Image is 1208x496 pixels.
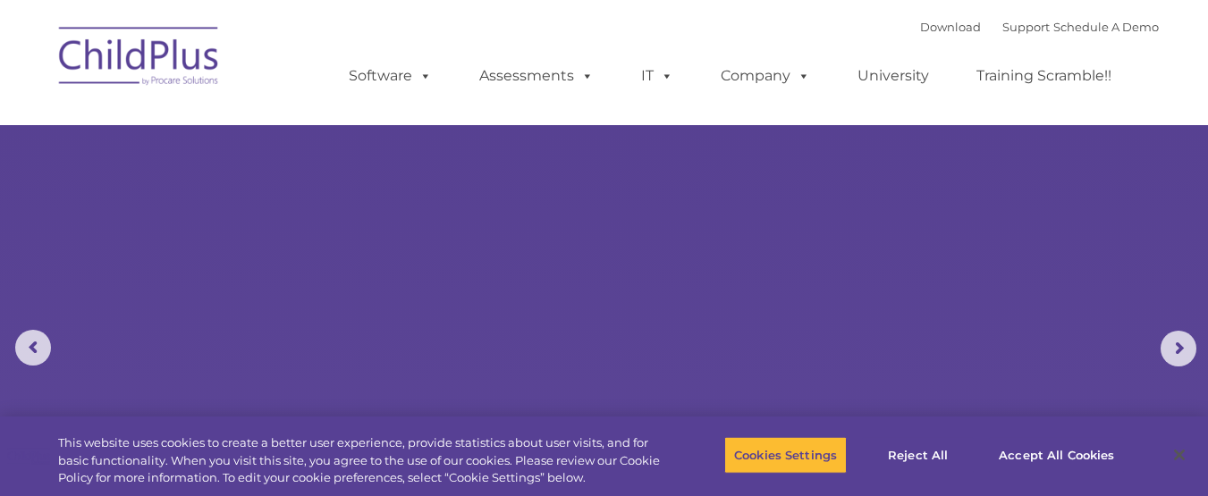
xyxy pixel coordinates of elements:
a: IT [623,58,691,94]
a: Assessments [461,58,612,94]
img: ChildPlus by Procare Solutions [50,14,229,104]
font: | [920,20,1159,34]
button: Close [1160,435,1199,475]
a: Company [703,58,828,94]
button: Accept All Cookies [989,436,1124,474]
a: Training Scramble!! [959,58,1129,94]
a: Software [331,58,450,94]
a: Schedule A Demo [1053,20,1159,34]
button: Cookies Settings [724,436,847,474]
a: Download [920,20,981,34]
a: Support [1002,20,1050,34]
a: University [840,58,947,94]
button: Reject All [862,436,974,474]
span: Last name [249,118,303,131]
div: This website uses cookies to create a better user experience, provide statistics about user visit... [58,434,664,487]
span: Phone number [249,191,325,205]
